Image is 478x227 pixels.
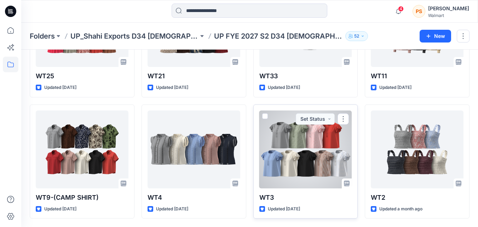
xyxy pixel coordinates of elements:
div: Walmart [428,13,469,18]
p: Updated [DATE] [44,205,76,213]
p: Updated [DATE] [156,205,188,213]
p: Updated [DATE] [268,205,300,213]
span: 4 [398,6,404,12]
p: Updated [DATE] [268,84,300,91]
p: WT25 [36,71,128,81]
p: UP FYE 2027 S2 D34 [DEMOGRAPHIC_DATA] Woven Tops [214,31,342,41]
p: WT21 [148,71,240,81]
a: WT4 [148,110,240,188]
p: WT2 [371,193,463,203]
p: WT9-(CAMP SHIRT) [36,193,128,203]
p: WT33 [259,71,352,81]
p: WT4 [148,193,240,203]
p: WT3 [259,193,352,203]
button: New [420,30,451,42]
p: Updated [DATE] [44,84,76,91]
div: PS [413,5,425,18]
div: [PERSON_NAME] [428,4,469,13]
p: 52 [354,32,359,40]
a: Folders [30,31,55,41]
p: Updated [DATE] [156,84,188,91]
a: WT9-(CAMP SHIRT) [36,110,128,188]
p: WT11 [371,71,463,81]
button: 52 [345,31,368,41]
p: Updated a month ago [379,205,422,213]
a: UP_Shahi Exports D34 [DEMOGRAPHIC_DATA] Tops [70,31,198,41]
p: Updated [DATE] [379,84,411,91]
a: WT2 [371,110,463,188]
a: WT3 [259,110,352,188]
